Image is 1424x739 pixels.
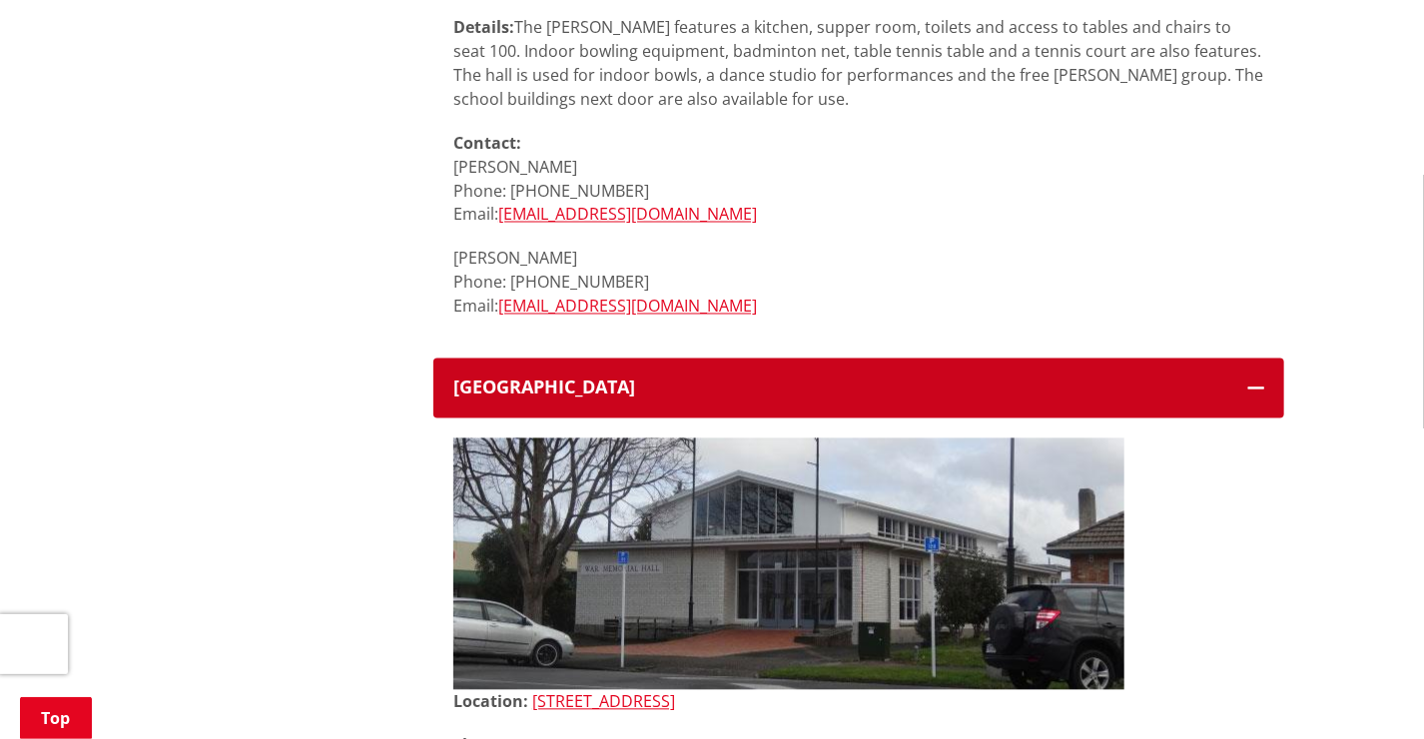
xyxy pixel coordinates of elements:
a: Top [20,697,92,739]
img: Ngaruawahia-Memorial-Hal-2l [453,438,1124,690]
p: The [PERSON_NAME] features a kitchen, supper room, toilets and access to tables and chairs to sea... [453,15,1264,111]
strong: Contact: [453,132,521,154]
p: [PERSON_NAME] Phone: [PHONE_NUMBER] Email: [453,131,1264,227]
a: [EMAIL_ADDRESS][DOMAIN_NAME] [498,204,757,226]
iframe: Messenger Launcher [1332,655,1404,727]
strong: Location: [453,691,528,713]
h3: [GEOGRAPHIC_DATA] [453,378,1228,398]
a: [EMAIL_ADDRESS][DOMAIN_NAME] [498,296,757,318]
strong: Details: [453,16,514,38]
a: [STREET_ADDRESS] [532,691,675,713]
button: [GEOGRAPHIC_DATA] [433,359,1284,418]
